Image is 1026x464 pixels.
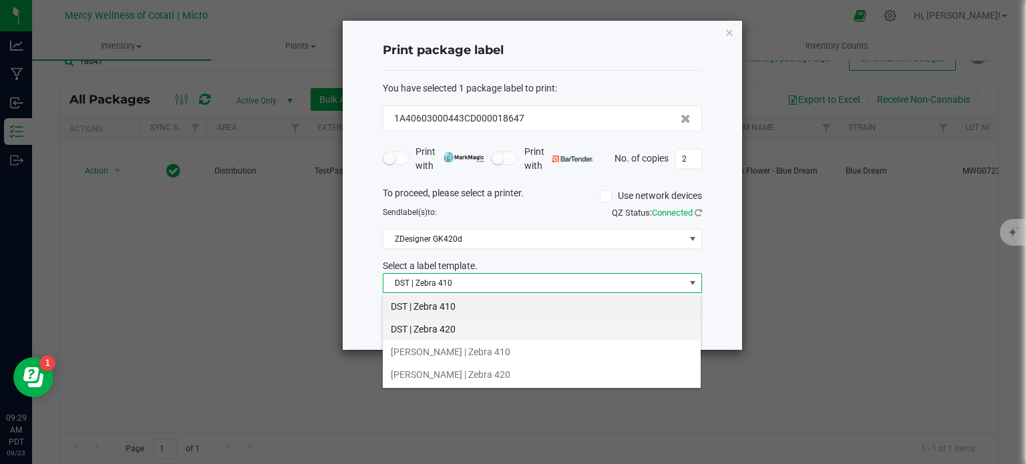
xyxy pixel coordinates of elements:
[383,230,685,248] span: ZDesigner GK420d
[524,145,593,173] span: Print with
[612,208,702,218] span: QZ Status:
[552,156,593,162] img: bartender.png
[394,111,524,126] span: 1A40603000443CD000018647
[652,208,693,218] span: Connected
[401,208,427,217] span: label(s)
[415,145,484,173] span: Print with
[373,259,712,273] div: Select a label template.
[444,152,484,162] img: mark_magic_cybra.png
[383,295,701,318] li: DST | Zebra 410
[383,318,701,340] li: DST | Zebra 420
[13,357,53,397] iframe: Resource center
[383,42,702,59] h4: Print package label
[383,340,701,363] li: [PERSON_NAME] | Zebra 410
[383,83,555,93] span: You have selected 1 package label to print
[383,208,437,217] span: Send to:
[383,363,701,386] li: [PERSON_NAME] | Zebra 420
[600,189,702,203] label: Use network devices
[383,274,685,292] span: DST | Zebra 410
[39,355,55,371] iframe: Resource center unread badge
[615,152,669,163] span: No. of copies
[383,81,702,95] div: :
[373,186,712,206] div: To proceed, please select a printer.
